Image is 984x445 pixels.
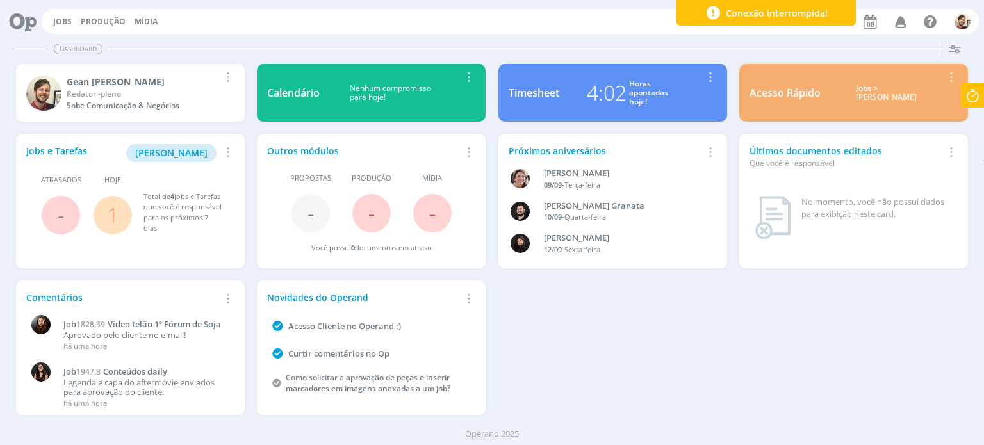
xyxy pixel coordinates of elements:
span: Hoje [104,175,121,186]
span: Propostas [290,173,331,184]
span: 09/09 [544,180,562,190]
span: Conexão interrompida! [726,6,828,20]
div: - [544,180,701,191]
div: Horas apontadas hoje! [629,79,668,107]
p: Legenda e capa do aftermovie enviados para aprovação do cliente. [63,378,228,398]
p: Aprovado pelo cliente no e-mail! [63,330,228,341]
span: Sexta-feira [564,245,600,254]
img: dashboard_not_found.png [755,196,791,239]
div: Próximos aniversários [509,144,702,158]
a: Curtir comentários no Op [288,348,389,359]
div: Gean Paulo Naue [67,75,220,88]
span: Terça-feira [564,180,600,190]
a: Como solicitar a aprovação de peças e inserir marcadores em imagens anexadas a um job? [286,372,450,394]
span: - [429,199,436,227]
div: Timesheet [509,85,559,101]
div: Jobs e Tarefas [26,144,220,162]
div: Calendário [267,85,320,101]
span: Quarta-feira [564,212,606,222]
button: [PERSON_NAME] [126,144,217,162]
a: Timesheet4:02Horasapontadashoje! [498,64,727,122]
a: Acesso Cliente no Operand :) [288,320,401,332]
a: Job1947.8Conteúdos daily [63,367,228,377]
a: Jobs [53,16,72,27]
span: há uma hora [63,398,107,408]
div: Novidades do Operand [267,291,461,304]
span: 1828.39 [76,319,105,330]
a: GGean [PERSON_NAME]Redator -plenoSobe Comunicação & Negócios [16,64,245,122]
span: 0 [351,243,355,252]
a: Produção [81,16,126,27]
div: Jobs > [PERSON_NAME] [830,84,943,102]
div: Você possui documentos em atraso [311,243,432,254]
div: 4:02 [587,77,627,108]
span: há uma hora [63,341,107,351]
div: No momento, você não possui dados para exibição neste card. [801,196,953,221]
span: 10/09 [544,212,562,222]
span: 1947.8 [76,366,101,377]
img: G [26,76,61,111]
div: Comentários [26,291,220,304]
div: Luana da Silva de Andrade [544,232,701,245]
span: 12/09 [544,245,562,254]
img: B [511,202,530,221]
a: Mídia [135,16,158,27]
a: [PERSON_NAME] [126,146,217,158]
span: [PERSON_NAME] [135,147,208,159]
div: Sobe Comunicação & Negócios [67,100,220,111]
span: Conteúdos daily [103,366,167,377]
span: Atrasados [41,175,81,186]
div: Que você é responsável [750,158,943,169]
div: Redator -pleno [67,88,220,100]
div: Últimos documentos editados [750,144,943,169]
span: Dashboard [54,44,102,54]
a: Job1828.39Vídeo telão 1º Fórum de Soja [63,320,228,330]
div: Total de Jobs e Tarefas que você é responsável para os próximos 7 dias [143,191,222,234]
div: Nenhum compromisso para hoje! [320,84,461,102]
button: G [954,10,971,33]
a: 1 [107,201,119,229]
span: Produção [352,173,391,184]
img: E [31,315,51,334]
div: Acesso Rápido [750,85,821,101]
img: I [31,362,51,382]
div: Aline Beatriz Jackisch [544,167,701,180]
div: - [544,245,701,255]
img: L [511,234,530,253]
span: - [307,199,314,227]
button: Produção [77,17,129,27]
div: Bruno Corralo Granata [544,200,701,213]
button: Jobs [49,17,76,27]
div: Outros módulos [267,144,461,158]
span: Vídeo telão 1º Fórum de Soja [108,318,221,330]
span: Mídia [422,173,442,184]
div: - [544,212,701,223]
button: Mídia [131,17,161,27]
img: G [955,13,971,29]
img: A [511,169,530,188]
span: - [368,199,375,227]
span: 4 [170,191,174,201]
span: - [58,201,64,229]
